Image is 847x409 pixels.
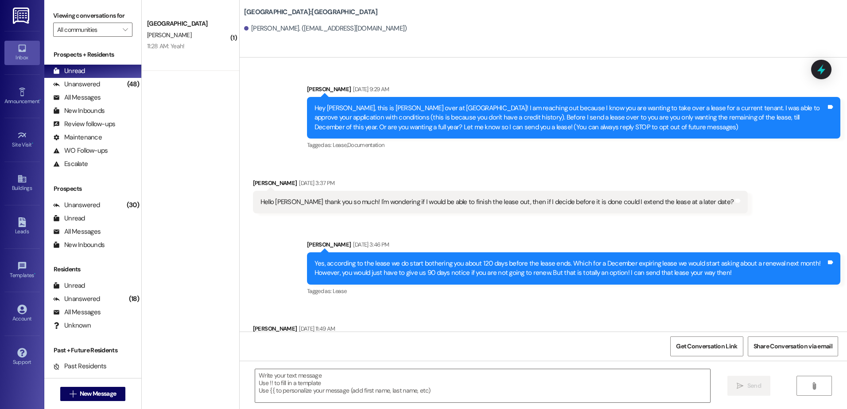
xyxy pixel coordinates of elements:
a: Account [4,302,40,326]
a: Site Visit • [4,128,40,152]
span: Send [747,381,761,390]
a: Inbox [4,41,40,65]
span: • [39,97,41,103]
div: WO Follow-ups [53,146,108,155]
div: [DATE] 11:49 AM [297,324,335,333]
span: Lease [333,287,347,295]
div: Unknown [53,321,91,330]
div: (30) [124,198,141,212]
div: (48) [125,77,141,91]
div: Maintenance [53,133,102,142]
div: Unanswered [53,294,100,304]
label: Viewing conversations for [53,9,132,23]
div: [PERSON_NAME]. ([EMAIL_ADDRESS][DOMAIN_NAME]) [244,24,407,33]
div: [DATE] 3:37 PM [297,178,334,188]
i:  [123,26,128,33]
span: Get Conversation Link [676,342,737,351]
div: Prospects [44,184,141,193]
div: Hey [PERSON_NAME], this is [PERSON_NAME] over at [GEOGRAPHIC_DATA]! I am reaching out because I k... [315,104,826,132]
div: New Inbounds [53,240,105,250]
span: [PERSON_NAME] [147,31,191,39]
div: (18) [127,292,141,306]
div: Yes, according to the lease we do start bothering you about 120 days before the lease ends. Which... [315,259,826,278]
span: • [34,271,35,277]
img: ResiDesk Logo [13,8,31,24]
i:  [737,382,743,390]
input: All communities [57,23,118,37]
div: [PERSON_NAME] [253,178,748,191]
a: Templates • [4,259,40,282]
a: Buildings [4,171,40,195]
div: 11:28 AM: Yeah! [147,42,185,50]
div: New Inbounds [53,106,105,116]
span: Share Conversation via email [754,342,832,351]
div: Unanswered [53,201,100,210]
a: Leads [4,215,40,239]
div: Residents [44,265,141,274]
button: Share Conversation via email [748,336,838,356]
span: Documentation [347,141,385,149]
div: [PERSON_NAME] [253,324,425,336]
div: [GEOGRAPHIC_DATA] [147,19,229,28]
div: All Messages [53,308,101,317]
div: Unread [53,214,85,223]
b: [GEOGRAPHIC_DATA]: [GEOGRAPHIC_DATA] [244,8,378,17]
button: Get Conversation Link [670,336,743,356]
i:  [70,390,76,397]
button: Send [727,376,770,396]
div: Escalate [53,159,88,169]
div: Prospects + Residents [44,50,141,59]
div: [PERSON_NAME] [307,85,840,97]
span: New Message [80,389,116,398]
a: Support [4,345,40,369]
div: Unanswered [53,80,100,89]
span: • [32,140,33,147]
div: Hello [PERSON_NAME] thank you so much! I'm wondering if I would be able to finish the lease out, ... [260,197,734,207]
div: Unread [53,66,85,76]
div: Past + Future Residents [44,346,141,355]
div: Review follow-ups [53,120,115,129]
div: [DATE] 9:29 AM [351,85,389,94]
div: All Messages [53,227,101,236]
div: Past Residents [53,362,107,371]
span: Lease , [333,141,347,149]
div: Tagged as: [307,139,840,151]
div: Tagged as: [307,285,840,297]
div: Unread [53,281,85,290]
div: [DATE] 3:46 PM [351,240,389,249]
div: All Messages [53,93,101,102]
i:  [811,382,817,390]
button: New Message [60,387,126,401]
div: [PERSON_NAME] [307,240,840,252]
